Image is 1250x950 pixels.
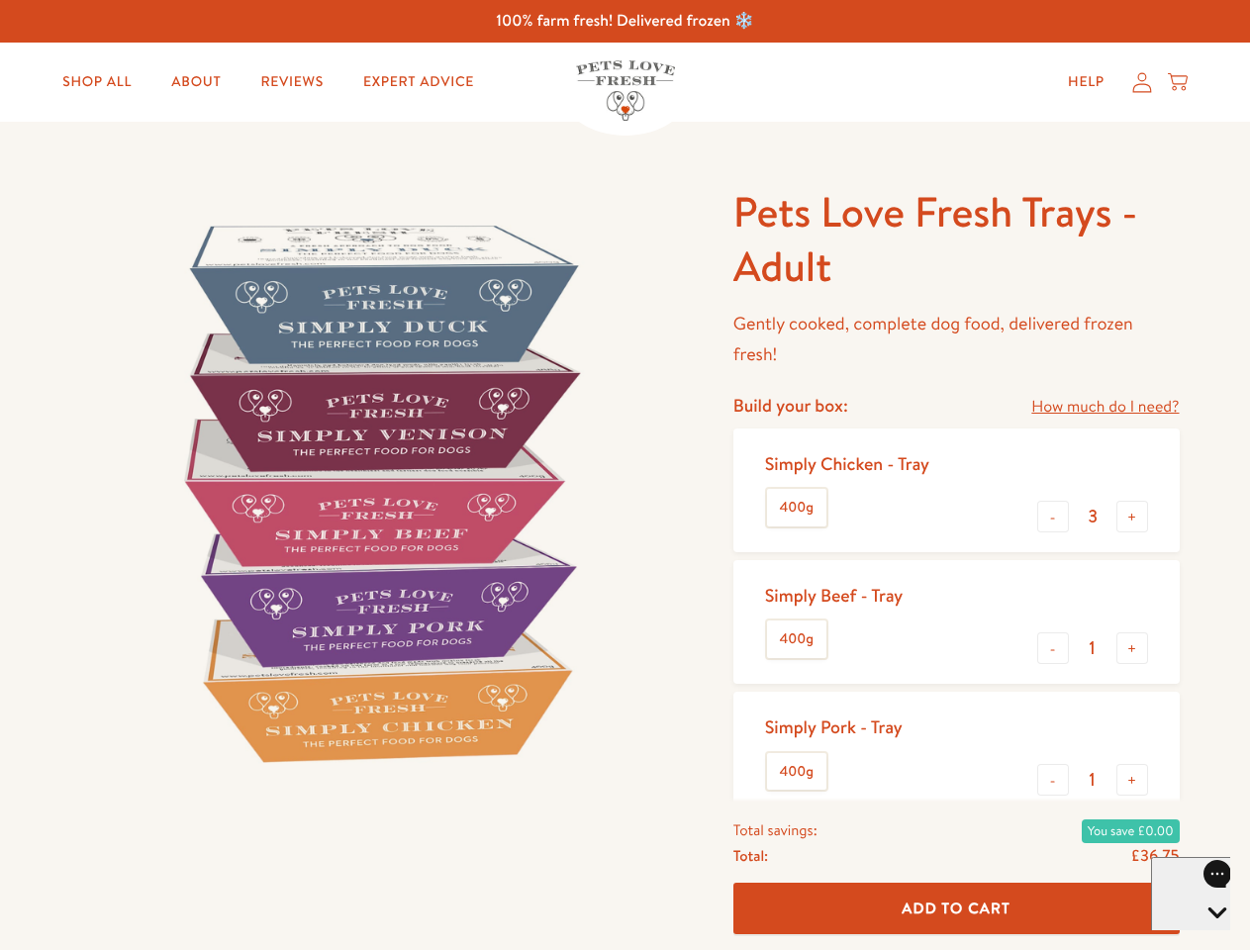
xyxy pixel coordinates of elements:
[1082,819,1180,843] span: You save £0.00
[733,817,817,843] span: Total savings:
[1031,394,1179,421] a: How much do I need?
[902,898,1010,918] span: Add To Cart
[733,883,1180,935] button: Add To Cart
[765,715,903,738] div: Simply Pork - Tray
[576,60,675,121] img: Pets Love Fresh
[1151,857,1230,930] iframe: Gorgias live chat messenger
[1037,764,1069,796] button: -
[155,62,237,102] a: About
[1052,62,1120,102] a: Help
[733,394,848,417] h4: Build your box:
[47,62,147,102] a: Shop All
[767,753,826,791] label: 400g
[1116,501,1148,532] button: +
[733,843,768,869] span: Total:
[71,185,686,800] img: Pets Love Fresh Trays - Adult
[765,452,929,475] div: Simply Chicken - Tray
[1037,501,1069,532] button: -
[1116,764,1148,796] button: +
[244,62,338,102] a: Reviews
[1037,632,1069,664] button: -
[767,489,826,526] label: 400g
[733,185,1180,293] h1: Pets Love Fresh Trays - Adult
[733,309,1180,369] p: Gently cooked, complete dog food, delivered frozen fresh!
[767,620,826,658] label: 400g
[1130,845,1179,867] span: £36.75
[347,62,490,102] a: Expert Advice
[765,584,903,607] div: Simply Beef - Tray
[1116,632,1148,664] button: +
